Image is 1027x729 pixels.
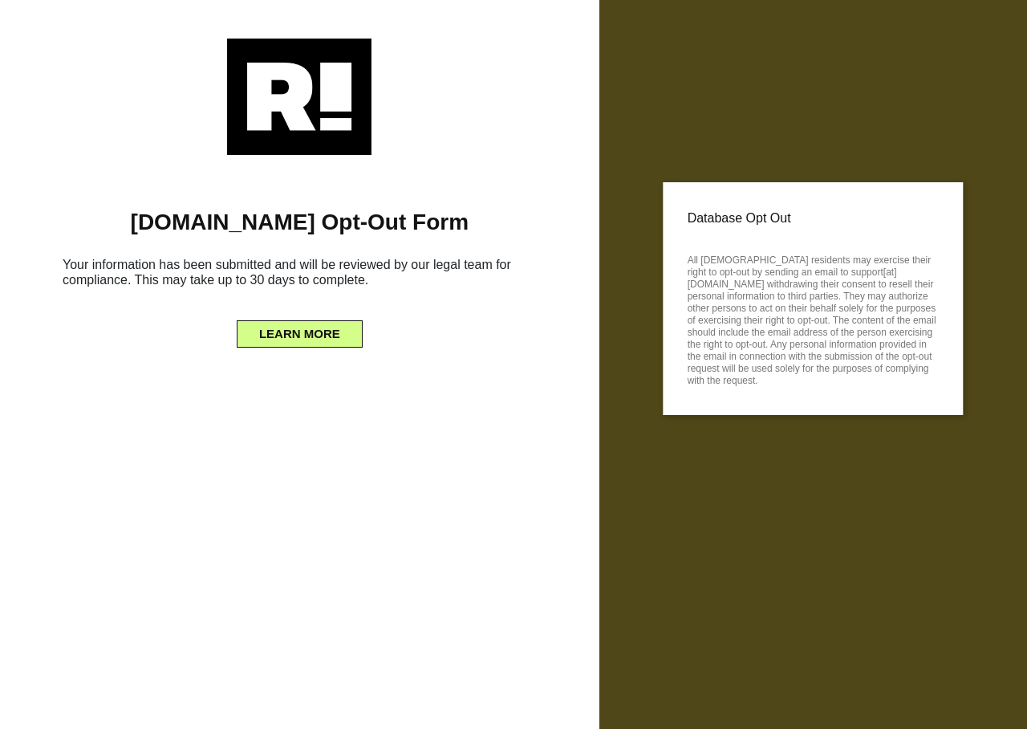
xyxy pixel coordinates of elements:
[24,250,575,300] h6: Your information has been submitted and will be reviewed by our legal team for compliance. This m...
[227,39,371,155] img: Retention.com
[237,320,363,348] button: LEARN MORE
[688,250,939,387] p: All [DEMOGRAPHIC_DATA] residents may exercise their right to opt-out by sending an email to suppo...
[688,206,939,230] p: Database Opt Out
[237,323,363,336] a: LEARN MORE
[24,209,575,236] h1: [DOMAIN_NAME] Opt-Out Form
